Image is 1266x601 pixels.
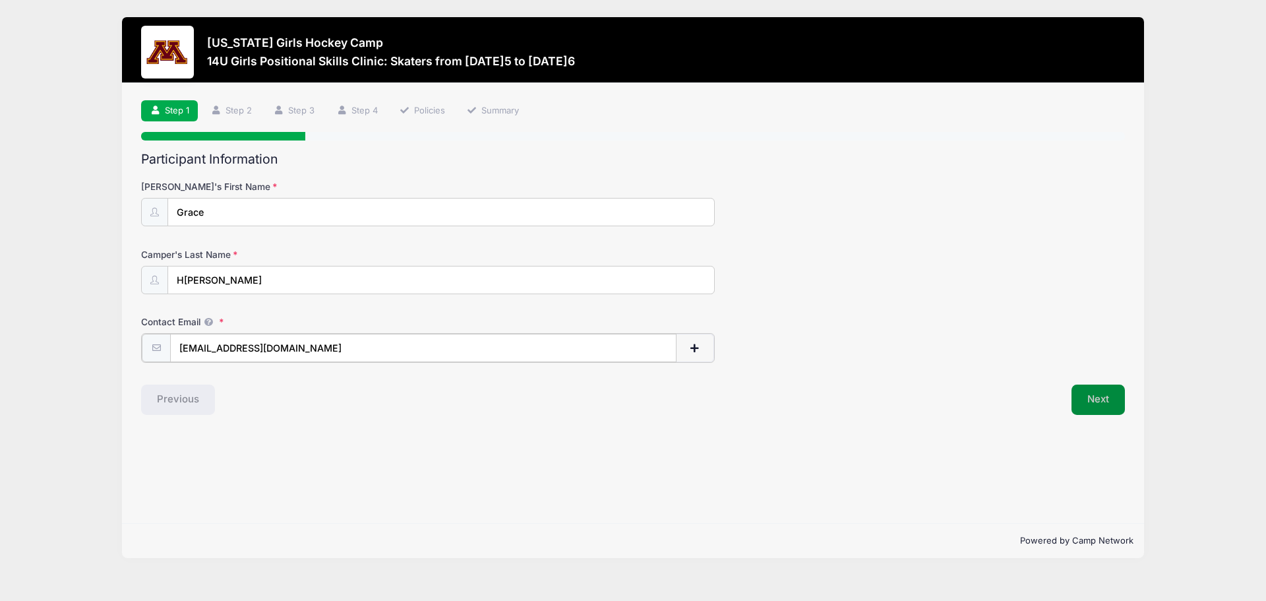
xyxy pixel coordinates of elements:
[202,100,260,122] a: Step 2
[167,198,715,226] input: Camper's First Name
[167,266,715,294] input: Camper's Last Name
[170,334,677,362] input: email@email.com
[141,180,469,193] label: [PERSON_NAME]'s First Name
[207,54,575,68] h3: 14U Girls Positional Skills Clinic: Skaters from [DATE]5 to [DATE]6
[141,315,469,329] label: Contact Email
[141,248,469,261] label: Camper's Last Name
[328,100,386,122] a: Step 4
[265,100,324,122] a: Step 3
[141,100,198,122] a: Step 1
[207,36,575,49] h3: [US_STATE] Girls Hockey Camp
[141,152,1125,167] h2: Participant Information
[1071,385,1125,415] button: Next
[390,100,454,122] a: Policies
[133,534,1133,548] p: Powered by Camp Network
[458,100,527,122] a: Summary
